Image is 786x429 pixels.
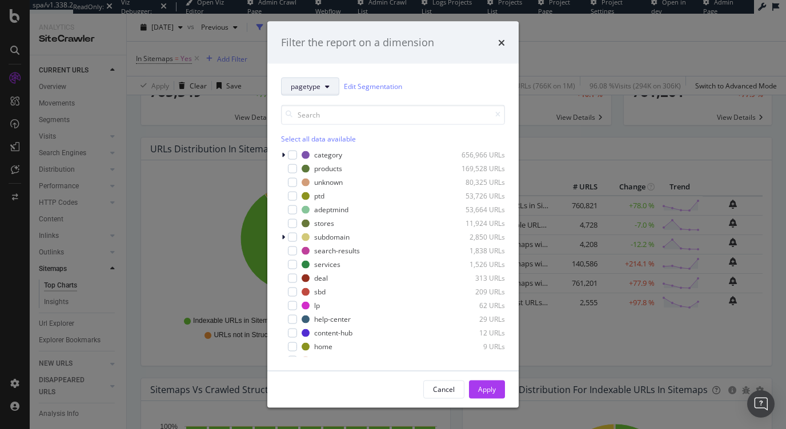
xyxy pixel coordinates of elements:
div: 169,528 URLs [449,164,505,173]
div: products [314,164,342,173]
div: 9 URLs [449,342,505,351]
div: Cancel [433,385,455,394]
div: unknown [314,177,343,187]
div: 12 URLs [449,328,505,338]
div: 209 URLs [449,287,505,297]
div: Open Intercom Messenger [747,390,775,418]
div: category [314,150,342,160]
input: Search [281,104,505,124]
div: 1,838 URLs [449,246,505,256]
div: help-center [314,314,351,324]
div: services [314,260,340,269]
div: 53,726 URLs [449,191,505,201]
div: 1,526 URLs [449,260,505,269]
div: lp [314,301,320,310]
div: content-hub [314,328,352,338]
div: 53,664 URLs [449,205,505,214]
div: times [498,35,505,50]
div: sbd [314,287,326,297]
div: search-results [314,246,360,256]
button: Apply [469,380,505,398]
div: ptd [314,191,324,201]
div: 11,924 URLs [449,218,505,228]
div: modal [267,22,519,408]
div: printing [314,355,339,365]
div: home [314,342,332,351]
div: 2,850 URLs [449,232,505,242]
div: 29 URLs [449,314,505,324]
div: Filter the report on a dimension [281,35,434,50]
div: stores [314,218,334,228]
div: subdomain [314,232,350,242]
div: 313 URLs [449,273,505,283]
div: adeptmind [314,205,348,214]
button: pagetype [281,77,339,95]
button: Cancel [423,380,464,398]
div: Apply [478,385,496,394]
div: deal [314,273,328,283]
div: 656,966 URLs [449,150,505,160]
span: pagetype [291,82,320,91]
div: 80,325 URLs [449,177,505,187]
div: 4 URLs [449,355,505,365]
div: 62 URLs [449,301,505,310]
div: Select all data available [281,133,505,143]
a: Edit Segmentation [344,80,402,92]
